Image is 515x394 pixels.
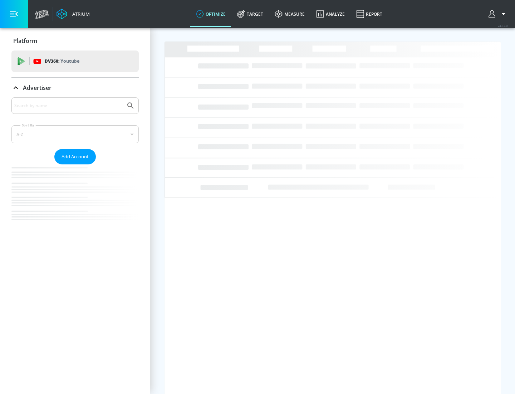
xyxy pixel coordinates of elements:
span: v 4.32.0 [498,24,508,28]
p: Youtube [60,57,79,65]
a: optimize [190,1,231,27]
p: DV360: [45,57,79,65]
div: Atrium [69,11,90,17]
a: Report [350,1,388,27]
div: Advertiser [11,97,139,234]
div: A-Z [11,125,139,143]
div: DV360: Youtube [11,51,139,72]
a: Analyze [310,1,350,27]
p: Advertiser [23,84,51,92]
span: Add Account [62,153,89,161]
button: Add Account [54,149,96,164]
div: Platform [11,31,139,51]
div: Advertiser [11,78,139,98]
label: Sort By [20,123,36,128]
input: Search by name [14,101,123,110]
a: measure [269,1,310,27]
a: Atrium [57,9,90,19]
p: Platform [13,37,37,45]
nav: list of Advertiser [11,164,139,234]
a: Target [231,1,269,27]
